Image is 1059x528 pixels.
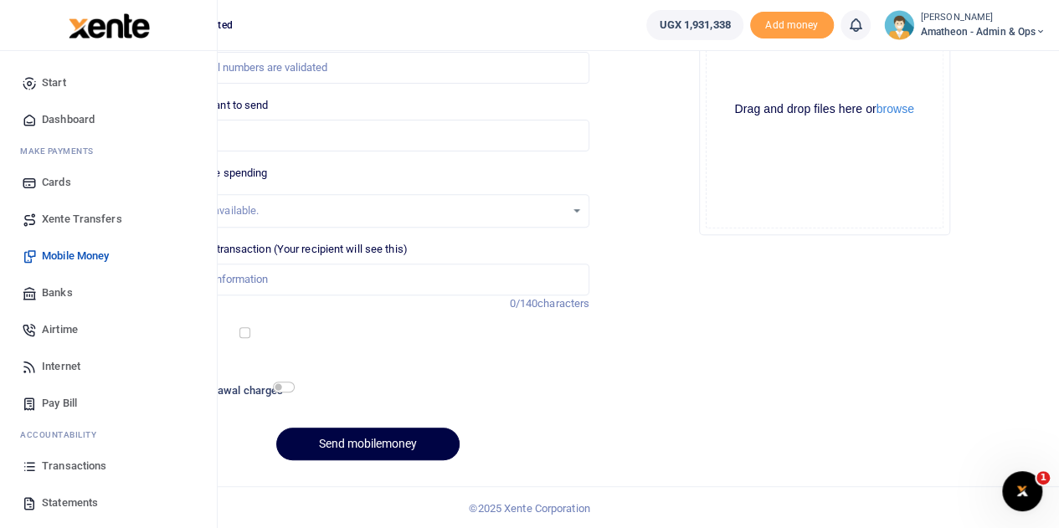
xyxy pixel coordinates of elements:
[921,11,1046,25] small: [PERSON_NAME]
[42,285,73,301] span: Banks
[707,101,943,117] div: Drag and drop files here or
[750,12,834,39] span: Add money
[13,164,203,201] a: Cards
[640,10,749,40] li: Wallet ballance
[276,428,460,460] button: Send mobilemoney
[13,274,203,311] a: Banks
[69,13,150,38] img: logo-large
[42,321,78,338] span: Airtime
[13,64,203,101] a: Start
[13,348,203,385] a: Internet
[13,448,203,484] a: Transactions
[13,201,203,238] a: Xente Transfers
[750,18,834,30] a: Add money
[42,495,98,511] span: Statements
[646,10,743,40] a: UGX 1,931,338
[537,297,589,310] span: characters
[13,101,203,138] a: Dashboard
[42,358,80,375] span: Internet
[659,17,730,33] span: UGX 1,931,338
[42,458,106,474] span: Transactions
[147,120,589,151] input: UGX
[1002,471,1042,511] iframe: Intercom live chat
[13,422,203,448] li: Ac
[750,12,834,39] li: Toup your wallet
[1036,471,1050,484] span: 1
[884,10,1046,40] a: profile-user [PERSON_NAME] Amatheon - Admin & Ops
[42,111,95,128] span: Dashboard
[13,385,203,422] a: Pay Bill
[147,241,408,258] label: Memo for this transaction (Your recipient will see this)
[884,10,914,40] img: profile-user
[13,484,203,521] a: Statements
[42,74,66,91] span: Start
[159,202,565,219] div: No options available.
[13,238,203,274] a: Mobile Money
[921,24,1046,39] span: Amatheon - Admin & Ops
[33,428,96,441] span: countability
[28,145,94,157] span: ake Payments
[42,211,122,228] span: Xente Transfers
[67,18,150,31] a: logo-small logo-large logo-large
[13,138,203,164] li: M
[147,52,589,84] input: MTN & Airtel numbers are validated
[42,395,77,412] span: Pay Bill
[42,174,71,191] span: Cards
[42,248,109,264] span: Mobile Money
[877,103,914,115] button: browse
[510,297,538,310] span: 0/140
[147,264,589,295] input: Enter extra information
[13,311,203,348] a: Airtime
